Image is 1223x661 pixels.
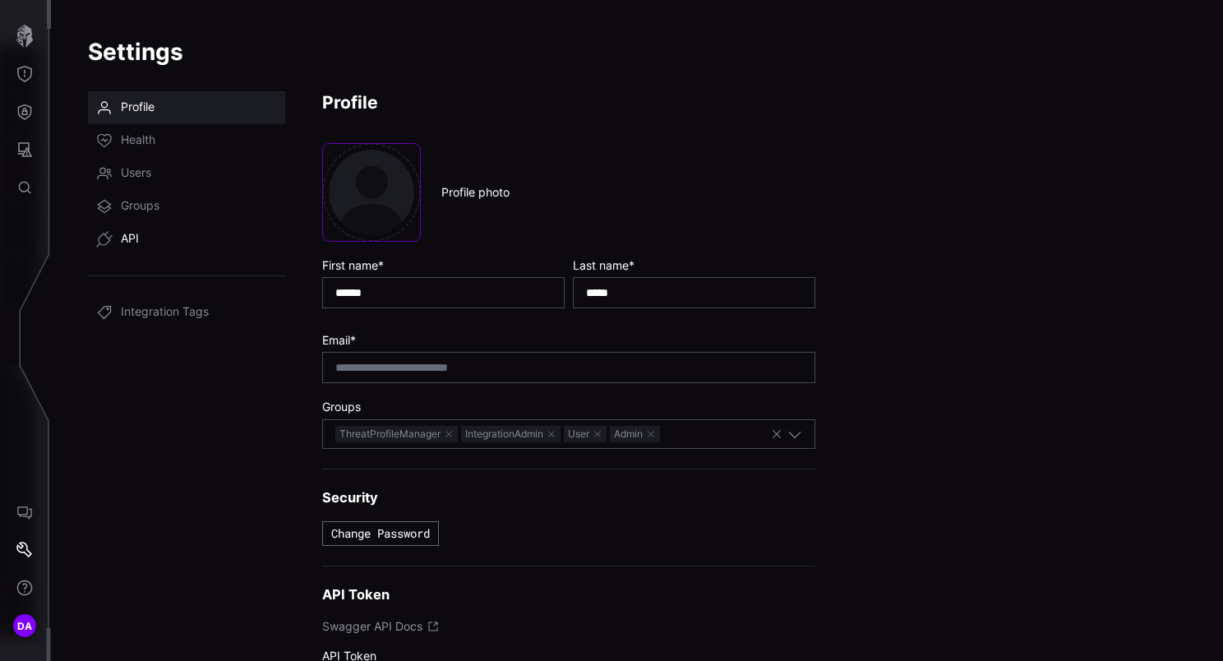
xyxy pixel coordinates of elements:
a: Integration Tags [88,296,285,329]
label: Groups [322,400,815,414]
span: Admin [610,426,660,442]
label: Email * [322,333,815,348]
span: API [121,231,139,247]
h3: Security [322,489,815,506]
label: Last name * [573,258,815,273]
a: Groups [88,190,285,223]
span: Users [121,165,151,182]
span: Health [121,132,155,149]
button: DA [1,607,48,645]
span: Profile [121,99,155,116]
span: Groups [121,198,159,215]
h1: Settings [88,37,1186,67]
a: Users [88,157,285,190]
a: API [88,223,285,256]
a: Health [88,124,285,157]
span: Integration Tags [121,304,209,321]
h3: API Token [322,586,815,603]
span: IntegrationAdmin [461,426,561,442]
span: ThreatProfileManager [335,426,458,442]
button: Clear selection [770,427,783,441]
h2: Profile [322,91,815,113]
a: Swagger API Docs [322,619,815,634]
label: First name * [322,258,565,273]
button: Change Password [322,521,439,546]
span: User [564,426,607,442]
label: Profile photo [441,185,510,200]
span: DA [17,617,33,635]
a: Profile [88,91,285,124]
button: Toggle options menu [787,427,802,441]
